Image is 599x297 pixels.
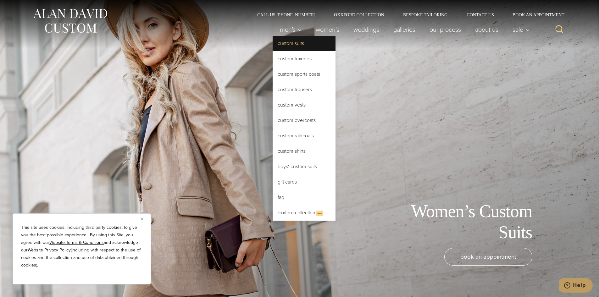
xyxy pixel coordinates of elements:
button: Sale sub menu toggle [506,23,533,36]
button: Close [141,215,148,223]
h1: Women’s Custom Suits [391,201,532,243]
button: Child menu of Men’s [273,23,309,36]
span: New [316,211,323,216]
p: This site uses cookies, including third party cookies, to give you the best possible experience. ... [21,224,142,269]
a: Oxxford CollectionNew [273,205,336,221]
nav: Primary Navigation [273,23,533,36]
a: Women’s [309,23,347,36]
a: Custom Shirts [273,144,336,159]
a: Custom Tuxedos [273,51,336,66]
a: Custom Overcoats [273,113,336,128]
a: About Us [468,23,506,36]
a: Gift Cards [273,174,336,190]
a: Contact Us [457,13,503,17]
nav: Secondary Navigation [248,13,567,17]
a: Custom Raincoats [273,128,336,143]
a: Our Process [423,23,468,36]
a: Custom Vests [273,97,336,113]
a: book an appointment [444,248,532,266]
a: Boys’ Custom Suits [273,159,336,174]
a: Custom Sports Coats [273,67,336,82]
span: book an appointment [460,252,516,261]
a: Galleries [386,23,423,36]
a: Oxxford Collection [324,13,394,17]
a: Book an Appointment [503,13,567,17]
a: Custom Trousers [273,82,336,97]
a: Call Us [PHONE_NUMBER] [248,13,325,17]
a: Bespoke Tailoring [394,13,457,17]
a: Custom Suits [273,36,336,51]
img: Close [141,217,143,220]
button: View Search Form [552,22,567,37]
a: Website Terms & Conditions [49,239,104,246]
a: Website Privacy Policy [28,247,71,253]
a: FAQ [273,190,336,205]
iframe: Opens a widget where you can chat to one of our agents [559,278,593,294]
img: Alan David Custom [32,7,108,35]
a: weddings [347,23,386,36]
